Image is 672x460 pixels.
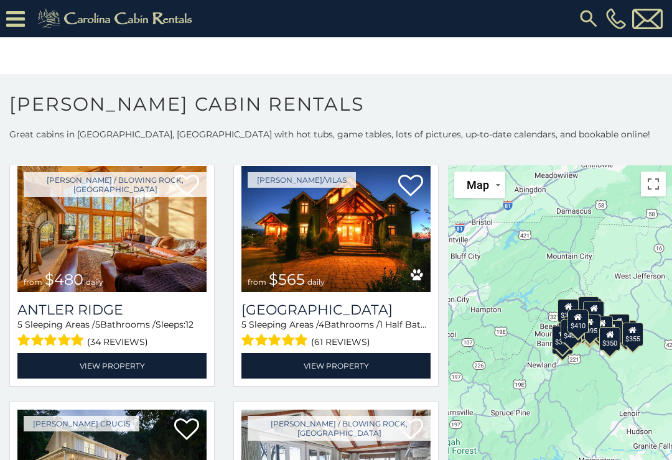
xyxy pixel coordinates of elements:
a: Antler Ridge [17,301,207,318]
span: from [24,277,42,287]
span: from [248,277,266,287]
a: [GEOGRAPHIC_DATA] [241,301,431,318]
div: $380 [592,316,613,339]
span: Map [467,178,489,191]
button: Change map style [454,172,505,198]
span: $480 [45,270,83,288]
a: Add to favorites [174,417,199,443]
span: 4 [319,319,324,330]
img: Antler Ridge [17,166,207,293]
div: $305 [558,299,579,323]
div: $250 [583,301,604,324]
a: [PERSON_NAME] Crucis [24,416,139,431]
div: $400 [561,320,582,343]
span: daily [86,277,103,287]
span: 12 [185,319,194,330]
div: $395 [579,315,600,338]
span: (61 reviews) [311,334,370,350]
a: View Property [17,353,207,379]
img: Wilderness Lodge [241,166,431,293]
div: $355 [622,323,643,346]
a: Antler Ridge from $480 daily [17,166,207,293]
button: Toggle fullscreen view [641,172,666,196]
span: 5 [17,319,22,330]
div: $375 [552,326,573,349]
a: [PERSON_NAME] / Blowing Rock, [GEOGRAPHIC_DATA] [248,416,431,441]
span: 1 Half Baths / [380,319,436,330]
div: $320 [578,297,599,320]
a: Add to favorites [398,173,423,200]
a: [PERSON_NAME] / Blowing Rock, [GEOGRAPHIC_DATA] [24,172,207,197]
span: 5 [95,319,100,330]
span: $565 [269,270,305,288]
a: [PHONE_NUMBER] [603,8,629,29]
div: $410 [567,310,589,333]
div: $930 [609,314,630,338]
div: $350 [599,327,620,351]
img: search-regular.svg [577,7,600,30]
h3: Wilderness Lodge [241,301,431,318]
div: Sleeping Areas / Bathrooms / Sleeps: [17,318,207,350]
a: [PERSON_NAME]/Vilas [248,172,356,188]
span: daily [307,277,325,287]
div: Sleeping Areas / Bathrooms / Sleeps: [241,318,431,350]
img: Khaki-logo.png [31,6,203,31]
span: (34 reviews) [87,334,148,350]
a: View Property [241,353,431,379]
span: 5 [241,319,246,330]
a: Wilderness Lodge from $565 daily [241,166,431,293]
